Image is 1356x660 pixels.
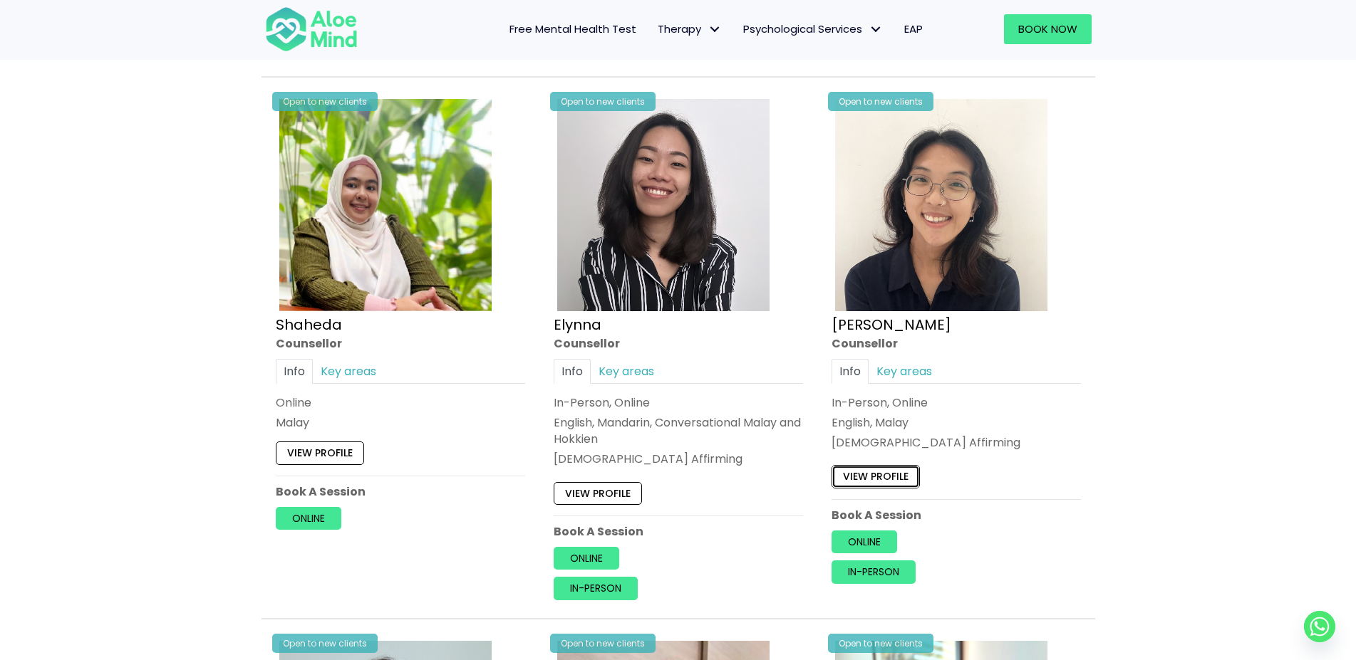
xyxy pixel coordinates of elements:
[279,99,492,311] img: Shaheda Counsellor
[276,442,364,465] a: View profile
[591,359,662,384] a: Key areas
[554,335,803,352] div: Counsellor
[1004,14,1092,44] a: Book Now
[554,414,803,447] p: English, Mandarin, Conversational Malay and Hokkien
[554,359,591,384] a: Info
[499,14,647,44] a: Free Mental Health Test
[272,634,378,653] div: Open to new clients
[835,99,1047,311] img: Emelyne Counsellor
[276,483,525,500] p: Book A Session
[554,577,638,600] a: In-person
[276,507,341,530] a: Online
[743,21,883,36] span: Psychological Services
[832,466,920,488] a: View profile
[828,634,933,653] div: Open to new clients
[550,634,656,653] div: Open to new clients
[733,14,894,44] a: Psychological ServicesPsychological Services: submenu
[894,14,933,44] a: EAP
[832,359,869,384] a: Info
[832,507,1081,523] p: Book A Session
[832,335,1081,352] div: Counsellor
[509,21,636,36] span: Free Mental Health Test
[832,561,916,584] a: In-person
[647,14,733,44] a: TherapyTherapy: submenu
[376,14,933,44] nav: Menu
[832,315,951,335] a: [PERSON_NAME]
[276,394,525,411] div: Online
[557,99,770,311] img: Elynna Counsellor
[866,19,886,40] span: Psychological Services: submenu
[832,414,1081,431] p: English, Malay
[313,359,384,384] a: Key areas
[554,523,803,540] p: Book A Session
[658,21,722,36] span: Therapy
[869,359,940,384] a: Key areas
[554,482,642,505] a: View profile
[554,451,803,468] div: [DEMOGRAPHIC_DATA] Affirming
[828,92,933,111] div: Open to new clients
[832,394,1081,411] div: In-Person, Online
[272,92,378,111] div: Open to new clients
[554,547,619,570] a: Online
[276,315,342,335] a: Shaheda
[550,92,656,111] div: Open to new clients
[265,6,358,53] img: Aloe mind Logo
[276,335,525,352] div: Counsellor
[554,315,601,335] a: Elynna
[832,435,1081,451] div: [DEMOGRAPHIC_DATA] Affirming
[1018,21,1077,36] span: Book Now
[705,19,725,40] span: Therapy: submenu
[1304,611,1335,642] a: Whatsapp
[554,394,803,411] div: In-Person, Online
[276,359,313,384] a: Info
[832,530,897,553] a: Online
[276,414,525,431] p: Malay
[904,21,923,36] span: EAP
